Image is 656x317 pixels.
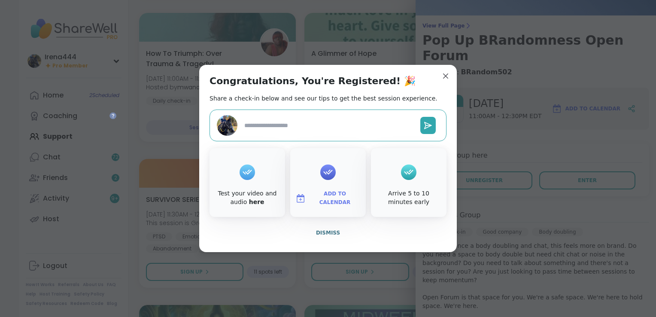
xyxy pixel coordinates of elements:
button: Dismiss [210,224,446,242]
img: Irena444 [217,115,237,136]
div: Test your video and audio [211,189,283,206]
a: here [249,198,264,205]
h1: Congratulations, You're Registered! 🎉 [210,75,416,87]
span: Add to Calendar [309,190,361,207]
img: ShareWell Logomark [295,193,306,204]
iframe: Spotlight [109,112,116,119]
span: Dismiss [316,230,340,236]
h2: Share a check-in below and see our tips to get the best session experience. [210,94,437,103]
button: Add to Calendar [292,189,364,207]
div: Arrive 5 to 10 minutes early [373,189,445,206]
